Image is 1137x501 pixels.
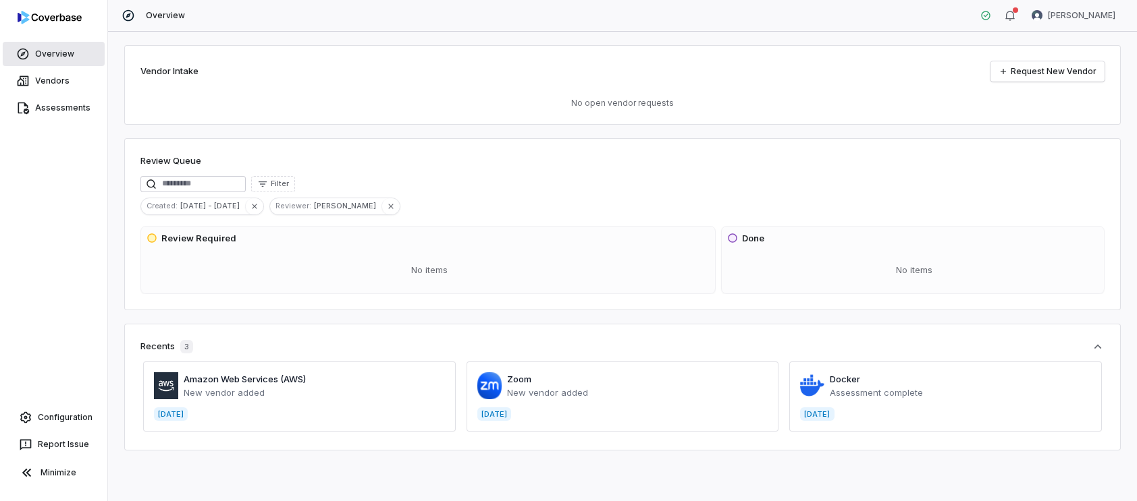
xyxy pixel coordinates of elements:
span: 3 [180,340,193,353]
span: Report Issue [38,439,89,450]
span: Filter [271,179,289,189]
span: Overview [35,49,74,59]
span: Configuration [38,412,92,423]
span: Vendors [35,76,70,86]
h3: Review Required [161,232,236,245]
span: Assessments [35,102,90,113]
a: Docker [830,374,860,384]
button: Filter [251,176,295,192]
span: Created : [141,200,180,212]
span: Minimize [41,467,76,478]
img: Kim Kambarami avatar [1032,10,1042,21]
div: Recents [140,340,193,353]
a: Amazon Web Services (AWS) [184,374,306,384]
div: No items [727,253,1101,288]
button: Kim Kambarami avatar[PERSON_NAME] [1024,5,1123,26]
h2: Vendor Intake [140,65,199,78]
p: No open vendor requests [140,98,1105,109]
span: [PERSON_NAME] [314,200,381,212]
h1: Review Queue [140,154,201,168]
button: Minimize [5,459,102,486]
a: Request New Vendor [990,61,1105,82]
span: [DATE] - [DATE] [180,200,245,212]
div: No items [147,253,712,288]
button: Recents3 [140,340,1105,353]
button: Report Issue [5,432,102,456]
span: [PERSON_NAME] [1048,10,1115,21]
h3: Done [742,232,764,245]
a: Zoom [507,374,531,384]
span: Overview [146,10,185,21]
a: Overview [3,42,105,66]
a: Configuration [5,405,102,430]
span: Reviewer : [270,200,314,212]
a: Assessments [3,96,105,120]
img: logo-D7KZi-bG.svg [18,11,82,24]
a: Vendors [3,69,105,93]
